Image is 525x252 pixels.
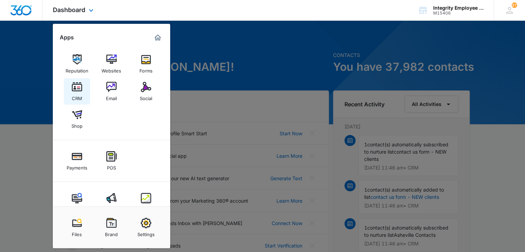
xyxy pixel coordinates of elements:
a: Brand [98,214,125,241]
a: POS [98,148,125,174]
a: Intelligence [133,190,159,216]
div: Websites [101,65,121,74]
div: Email [106,92,117,101]
a: CRM [64,78,90,105]
div: POS [107,162,116,171]
a: Payments [64,148,90,174]
div: account id [433,11,484,16]
a: Marketing 360® Dashboard [152,32,163,43]
div: Settings [137,228,155,237]
a: Reputation [64,51,90,77]
a: Email [98,78,125,105]
span: Dashboard [53,6,85,13]
div: account name [433,5,484,11]
div: Files [72,228,82,237]
a: Files [64,214,90,241]
div: CRM [72,92,82,101]
div: Intelligence [134,203,158,212]
div: Brand [105,228,118,237]
div: Shop [71,120,82,129]
div: Payments [67,162,87,171]
div: Reputation [66,65,88,74]
div: Forms [139,65,153,74]
a: Content [64,190,90,216]
div: notifications count [512,2,517,8]
a: Settings [133,214,159,241]
h2: Apps [60,34,74,41]
a: Ads [98,190,125,216]
div: Content [68,203,86,212]
span: 27 [512,2,517,8]
a: Social [133,78,159,105]
a: Websites [98,51,125,77]
a: Forms [133,51,159,77]
div: Social [140,92,152,101]
div: Ads [107,203,116,212]
a: Shop [64,106,90,132]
